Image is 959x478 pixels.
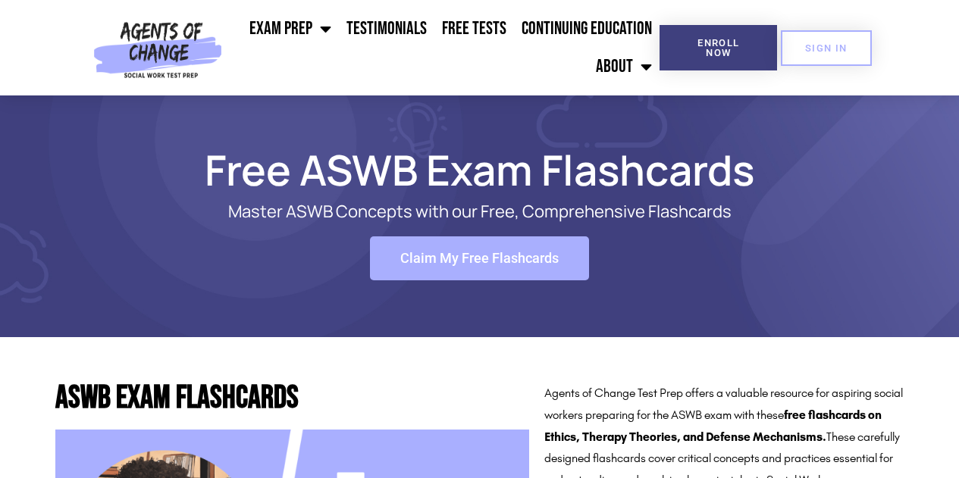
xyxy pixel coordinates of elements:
a: About [588,48,660,86]
a: Continuing Education [514,10,660,48]
a: Free Tests [434,10,514,48]
strong: free flashcards on Ethics, Therapy Theories, and Defense Mechanisms. [544,408,882,444]
p: Master ASWB Concepts with our Free, Comprehensive Flashcards [108,202,851,221]
a: Enroll Now [660,25,777,70]
a: Testimonials [339,10,434,48]
span: SIGN IN [805,43,848,53]
a: Claim My Free Flashcards [370,236,589,280]
h1: Free ASWB Exam Flashcards [48,152,912,187]
span: Enroll Now [684,38,753,58]
h2: ASWB Exam Flashcards [55,383,529,414]
nav: Menu [228,10,660,86]
span: Claim My Free Flashcards [400,251,559,265]
a: Exam Prep [242,10,339,48]
a: SIGN IN [781,30,872,66]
